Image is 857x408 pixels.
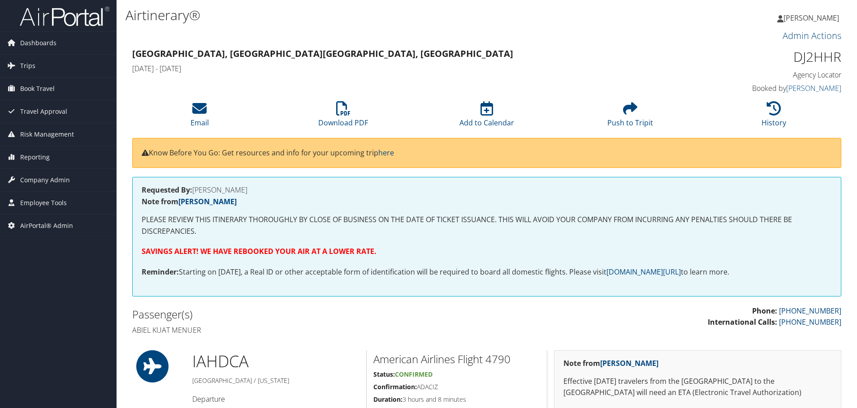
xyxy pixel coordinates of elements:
a: [PHONE_NUMBER] [779,306,841,316]
span: AirPortal® Admin [20,215,73,237]
h4: [PERSON_NAME] [142,186,832,193]
h4: Agency Locator [674,70,841,80]
strong: Confirmation: [373,382,417,391]
p: PLEASE REVIEW THIS ITINERARY THOROUGHLY BY CLOSE OF BUSINESS ON THE DATE OF TICKET ISSUANCE. THIS... [142,214,832,237]
a: [DOMAIN_NAME][URL] [606,267,681,277]
span: Dashboards [20,32,56,54]
span: Company Admin [20,169,70,191]
strong: Requested By: [142,185,192,195]
strong: International Calls: [708,317,777,327]
a: [PERSON_NAME] [600,358,658,368]
a: here [378,148,394,158]
h4: Booked by [674,83,841,93]
p: Starting on [DATE], a Real ID or other acceptable form of identification will be required to boar... [142,266,832,278]
a: Email [190,106,209,128]
strong: [GEOGRAPHIC_DATA], [GEOGRAPHIC_DATA] [GEOGRAPHIC_DATA], [GEOGRAPHIC_DATA] [132,47,513,60]
h1: IAH DCA [192,350,359,373]
h2: American Airlines Flight 4790 [373,352,540,367]
h5: [GEOGRAPHIC_DATA] / [US_STATE] [192,376,359,385]
strong: Duration: [373,395,403,404]
a: [PERSON_NAME] [777,4,848,31]
a: Add to Calendar [459,106,514,128]
span: Travel Approval [20,100,67,123]
img: airportal-logo.png [20,6,109,27]
span: Trips [20,55,35,77]
strong: Phone: [752,306,777,316]
p: Know Before You Go: Get resources and info for your upcoming trip [142,147,832,159]
strong: Note from [563,358,658,368]
a: Download PDF [318,106,368,128]
a: [PERSON_NAME] [786,83,841,93]
strong: Reminder: [142,267,179,277]
strong: Status: [373,370,395,378]
span: Book Travel [20,77,55,100]
a: History [762,106,786,128]
span: Reporting [20,146,50,168]
h4: Departure [192,394,359,404]
strong: Note from [142,197,237,206]
a: [PERSON_NAME] [178,197,237,206]
a: Push to Tripit [607,106,653,128]
strong: SAVINGS ALERT! WE HAVE REBOOKED YOUR AIR AT A LOWER RATE. [142,246,377,256]
h5: ADACIZ [373,382,540,391]
a: [PHONE_NUMBER] [779,317,841,327]
h4: Abiel kuat Menuer [132,325,480,335]
span: [PERSON_NAME] [783,13,839,23]
h1: Airtinerary® [126,6,607,25]
span: Confirmed [395,370,433,378]
h5: 3 hours and 8 minutes [373,395,540,404]
span: Employee Tools [20,192,67,214]
h4: [DATE] - [DATE] [132,64,661,73]
h1: DJ2HHR [674,47,841,66]
h2: Passenger(s) [132,307,480,322]
a: Admin Actions [783,30,841,42]
span: Risk Management [20,123,74,146]
p: Effective [DATE] travelers from the [GEOGRAPHIC_DATA] to the [GEOGRAPHIC_DATA] will need an ETA (... [563,376,832,399]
